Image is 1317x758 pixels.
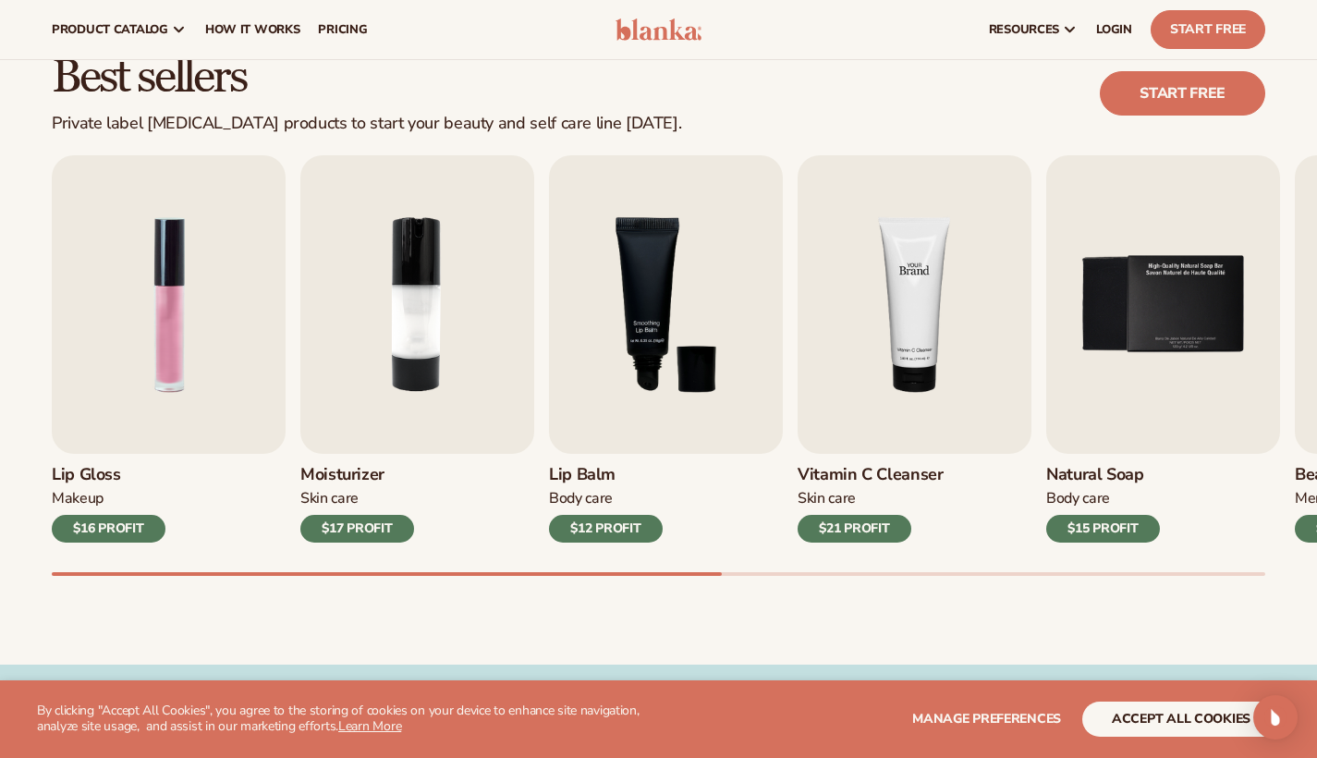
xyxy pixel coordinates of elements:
[1046,155,1280,543] a: 5 / 9
[52,465,165,485] h3: Lip Gloss
[549,515,663,543] div: $12 PROFIT
[338,717,401,735] a: Learn More
[798,465,944,485] h3: Vitamin C Cleanser
[1082,702,1280,737] button: accept all cookies
[300,515,414,543] div: $17 PROFIT
[205,22,300,37] span: How It Works
[798,155,1031,454] img: Shopify Image 5
[37,703,682,735] p: By clicking "Accept All Cookies", you agree to the storing of cookies on your device to enhance s...
[52,54,681,103] h2: Best sellers
[798,515,911,543] div: $21 PROFIT
[1096,22,1132,37] span: LOGIN
[616,18,702,41] img: logo
[1046,465,1160,485] h3: Natural Soap
[549,465,663,485] h3: Lip Balm
[912,710,1061,727] span: Manage preferences
[549,155,783,543] a: 3 / 9
[52,515,165,543] div: $16 PROFIT
[52,22,168,37] span: product catalog
[318,22,367,37] span: pricing
[300,489,414,508] div: Skin Care
[1046,489,1160,508] div: Body Care
[1253,695,1298,740] div: Open Intercom Messenger
[989,22,1059,37] span: resources
[912,702,1061,737] button: Manage preferences
[1151,10,1265,49] a: Start Free
[1100,71,1265,116] a: Start free
[300,155,534,543] a: 2 / 9
[1046,515,1160,543] div: $15 PROFIT
[798,489,944,508] div: Skin Care
[300,465,414,485] h3: Moisturizer
[52,489,165,508] div: Makeup
[52,155,286,543] a: 1 / 9
[798,155,1031,543] a: 4 / 9
[52,114,681,134] div: Private label [MEDICAL_DATA] products to start your beauty and self care line [DATE].
[549,489,663,508] div: Body Care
